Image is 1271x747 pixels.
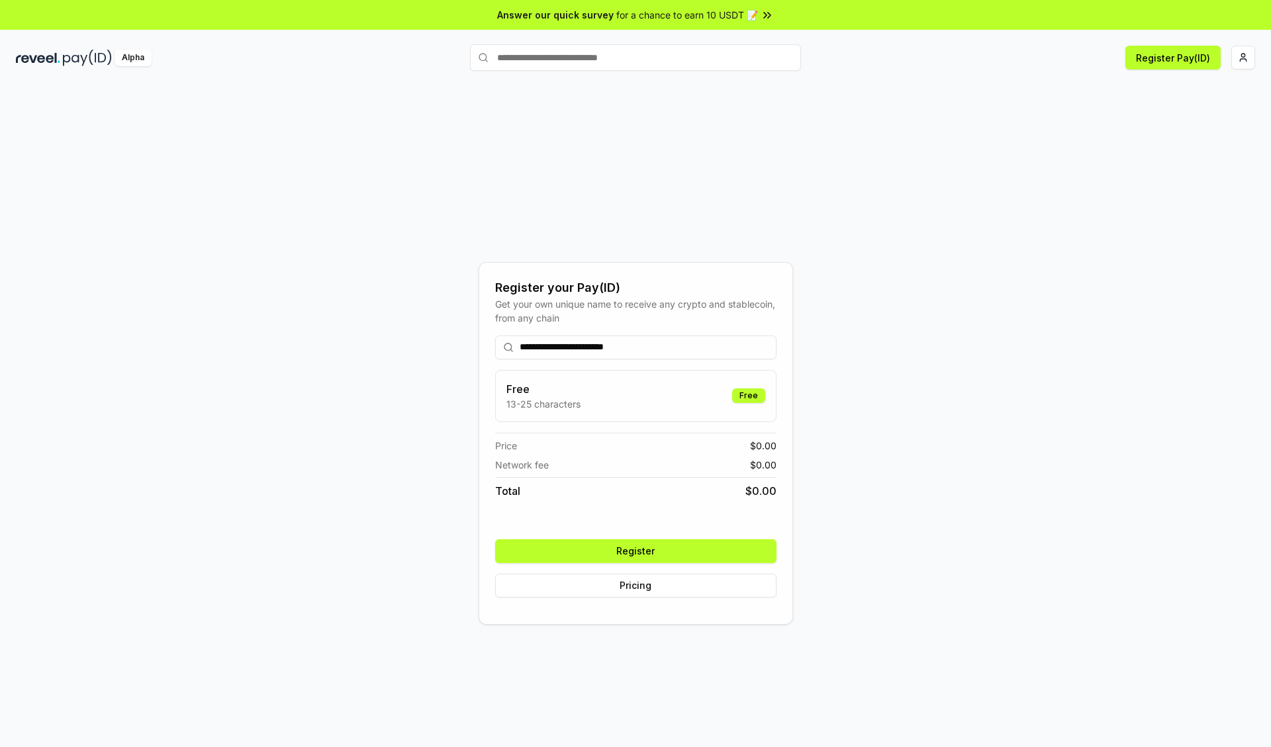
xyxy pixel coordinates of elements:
[495,574,777,597] button: Pricing
[495,297,777,325] div: Get your own unique name to receive any crypto and stablecoin, from any chain
[63,50,112,66] img: pay_id
[506,381,581,397] h3: Free
[506,397,581,411] p: 13-25 characters
[616,8,758,22] span: for a chance to earn 10 USDT 📝
[1125,46,1221,69] button: Register Pay(ID)
[495,458,549,472] span: Network fee
[732,388,765,403] div: Free
[115,50,152,66] div: Alpha
[745,483,777,499] span: $ 0.00
[495,439,517,453] span: Price
[495,483,520,499] span: Total
[16,50,60,66] img: reveel_dark
[495,279,777,297] div: Register your Pay(ID)
[750,439,777,453] span: $ 0.00
[750,458,777,472] span: $ 0.00
[497,8,614,22] span: Answer our quick survey
[495,539,777,563] button: Register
